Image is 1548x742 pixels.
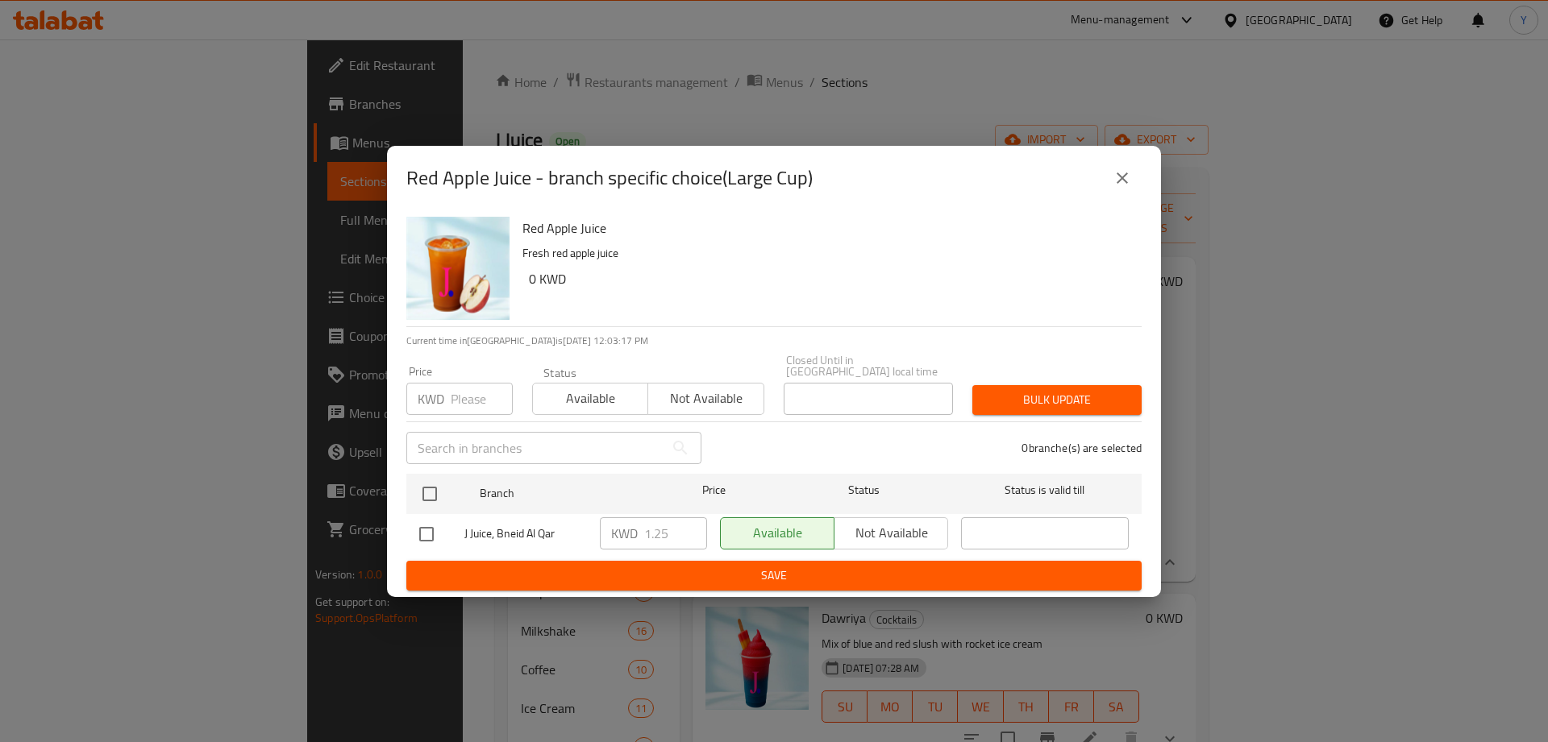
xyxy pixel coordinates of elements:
input: Search in branches [406,432,664,464]
img: Red Apple Juice [406,217,510,320]
span: Status [780,480,948,500]
span: Bulk update [985,390,1129,410]
button: Save [406,561,1142,591]
span: Branch [480,483,647,504]
button: close [1103,159,1142,197]
p: Current time in [GEOGRAPHIC_DATA] is [DATE] 12:03:17 PM [406,334,1142,348]
input: Please enter price [644,517,707,549]
p: 0 branche(s) are selected [1022,440,1142,456]
span: Not available [655,387,757,410]
span: J Juice, Bneid Al Qar [464,524,587,544]
button: Bulk update [972,385,1142,415]
h6: 0 KWD [529,267,1129,290]
button: Available [532,383,648,415]
h6: Red Apple Juice [522,217,1129,239]
span: Price [660,480,768,500]
span: Save [419,566,1129,586]
input: Please enter price [451,383,513,415]
span: Available [539,387,642,410]
h2: Red Apple Juice - branch specific choice(Large Cup) [406,165,813,191]
span: Status is valid till [961,480,1129,500]
p: Fresh red apple juice [522,243,1129,263]
button: Not available [647,383,764,415]
p: KWD [418,389,444,408]
p: KWD [611,524,638,543]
